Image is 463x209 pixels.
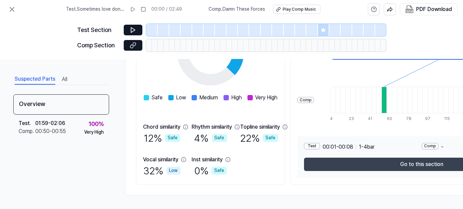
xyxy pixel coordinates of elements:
[422,143,438,149] div: Comp
[283,7,316,12] div: Play Comp Music
[212,167,227,175] div: Safe
[165,134,180,142] div: Safe
[231,94,242,102] span: High
[194,164,227,178] div: 0 %
[151,6,182,13] div: 00:00 / 02:49
[444,116,449,122] div: 115
[143,156,178,164] div: Vocal similarity
[176,94,186,102] span: Low
[167,167,181,175] div: Low
[143,123,180,131] div: Chord similarity
[35,119,65,127] div: 01:59 - 02:06
[240,123,280,131] div: Topline similarity
[200,94,218,102] span: Medium
[416,5,452,14] div: PDF Download
[19,127,35,135] div: Comp .
[323,143,353,151] span: 00:01 - 00:08
[387,6,393,12] img: share
[212,134,227,142] div: Safe
[144,131,180,145] div: 12 %
[152,94,163,102] span: Safe
[406,116,411,122] div: 78
[359,143,375,151] span: 1 - 4 bar
[263,134,278,142] div: Safe
[368,116,373,122] div: 41
[13,94,109,115] div: Overview
[404,4,453,15] button: PDF Download
[349,116,354,122] div: 23
[368,3,380,15] button: help
[371,6,377,13] svg: help
[330,116,335,122] div: 4
[15,74,55,85] button: Suspected Parts
[62,74,67,85] button: All
[240,131,278,145] div: 22 %
[304,143,320,149] div: Test
[77,41,120,50] div: Comp Section
[144,164,181,178] div: 32 %
[387,116,392,122] div: 60
[66,6,125,13] span: Test . Sometimes love don't stay_
[77,25,120,35] div: Test Section
[192,156,223,164] div: Inst similarity
[209,6,265,13] span: Comp . Damn These Forces
[425,116,430,122] div: 97
[192,123,232,131] div: Rhythm similarity
[19,119,35,127] div: Test .
[194,131,227,145] div: 4 %
[273,5,320,14] button: Play Comp Music
[405,5,413,13] img: PDF Download
[35,127,66,135] div: 00:50 - 00:55
[255,94,278,102] span: Very High
[84,129,104,136] div: Very High
[297,97,314,103] div: Comp
[88,119,104,129] div: 100 %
